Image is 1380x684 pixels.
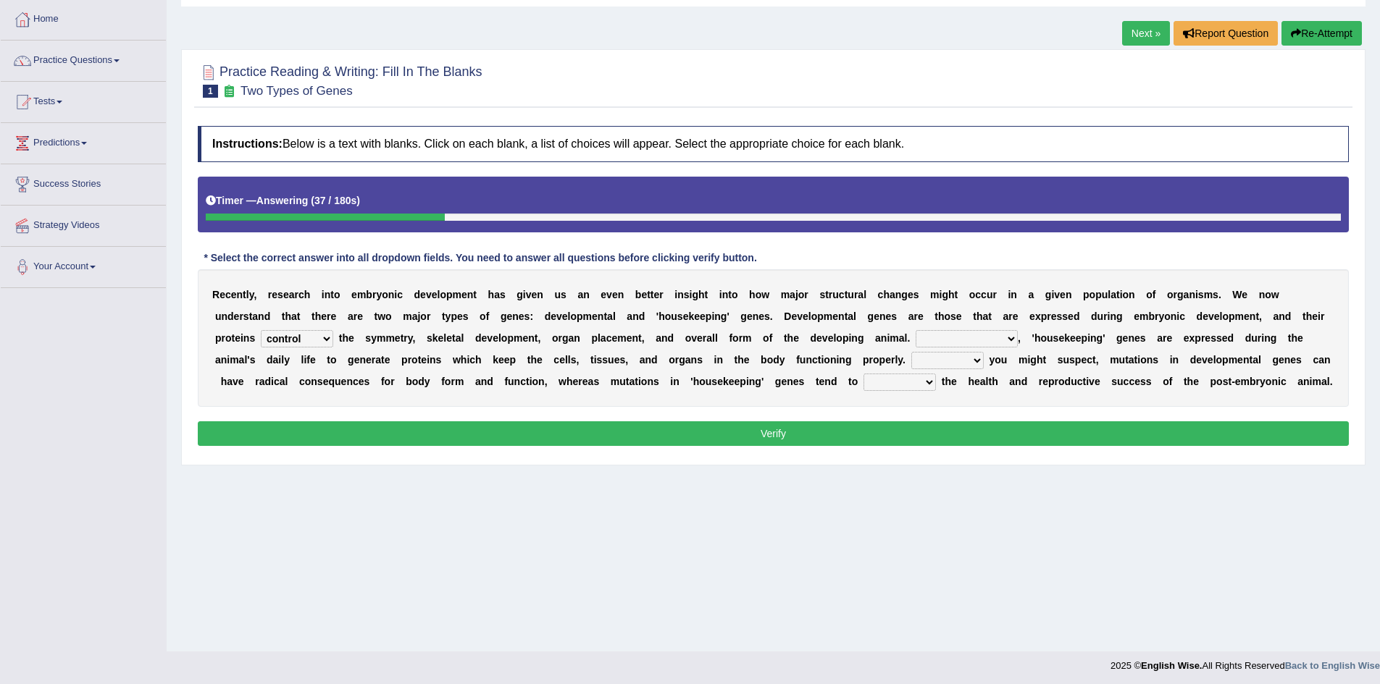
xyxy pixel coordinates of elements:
[212,138,283,150] b: Instructions:
[728,289,732,300] b: t
[1003,311,1008,322] b: a
[420,311,427,322] b: o
[1102,289,1108,300] b: u
[603,311,607,322] b: t
[219,289,225,300] b: e
[973,311,977,322] b: t
[331,311,337,322] b: e
[930,289,939,300] b: m
[1,41,166,77] a: Practice Questions
[1083,289,1090,300] b: p
[858,289,863,300] b: a
[758,311,764,322] b: e
[1146,289,1153,300] b: o
[819,289,825,300] b: s
[198,62,482,98] h2: Practice Reading & Writing: Fill In The Blanks
[463,311,469,322] b: s
[294,289,298,300] b: r
[203,85,218,98] span: 1
[480,311,486,322] b: o
[556,311,562,322] b: v
[747,311,753,322] b: e
[727,311,729,322] b: '
[732,289,738,300] b: o
[1123,289,1129,300] b: o
[583,311,592,322] b: m
[977,311,983,322] b: h
[570,311,577,322] b: o
[577,289,583,300] b: a
[1074,311,1080,322] b: d
[376,289,382,300] b: y
[659,289,663,300] b: r
[225,289,231,300] b: c
[1153,289,1156,300] b: f
[249,289,254,300] b: y
[811,311,818,322] b: o
[272,289,277,300] b: e
[198,421,1349,446] button: Verify
[1,164,166,200] a: Success Stories
[1041,311,1047,322] b: p
[457,311,463,322] b: e
[969,289,976,300] b: o
[908,289,913,300] b: e
[618,289,624,300] b: n
[501,311,507,322] b: g
[330,289,334,300] b: t
[1110,311,1116,322] b: n
[1155,311,1158,322] b: r
[891,311,897,322] b: s
[988,311,992,322] b: t
[692,289,698,300] b: g
[654,289,660,300] b: e
[639,311,645,322] b: d
[554,289,561,300] b: u
[562,311,568,322] b: e
[506,311,512,322] b: e
[804,289,808,300] b: r
[256,195,309,206] b: Answering
[377,311,385,322] b: w
[519,311,524,322] b: e
[315,311,322,322] b: h
[1108,289,1111,300] b: l
[901,289,908,300] b: g
[291,311,297,322] b: a
[1097,311,1104,322] b: u
[688,311,694,322] b: k
[848,289,854,300] b: u
[955,289,958,300] b: t
[1242,289,1247,300] b: e
[1,247,166,283] a: Your Account
[795,289,798,300] b: j
[321,311,327,322] b: e
[863,289,866,300] b: l
[1120,289,1123,300] b: i
[740,311,747,322] b: g
[252,311,258,322] b: a
[382,289,388,300] b: o
[1116,289,1120,300] b: t
[1198,289,1204,300] b: s
[908,311,914,322] b: a
[592,311,598,322] b: e
[486,311,490,322] b: f
[243,311,249,322] b: s
[545,311,551,322] b: d
[1028,289,1034,300] b: a
[1108,311,1111,322] b: i
[1090,289,1096,300] b: o
[311,311,315,322] b: t
[451,311,457,322] b: p
[1066,289,1072,300] b: n
[523,289,526,300] b: i
[832,289,839,300] b: u
[551,311,556,322] b: e
[1051,289,1054,300] b: i
[848,311,853,322] b: a
[853,311,856,322] b: l
[938,311,945,322] b: h
[684,289,690,300] b: s
[1111,289,1116,300] b: a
